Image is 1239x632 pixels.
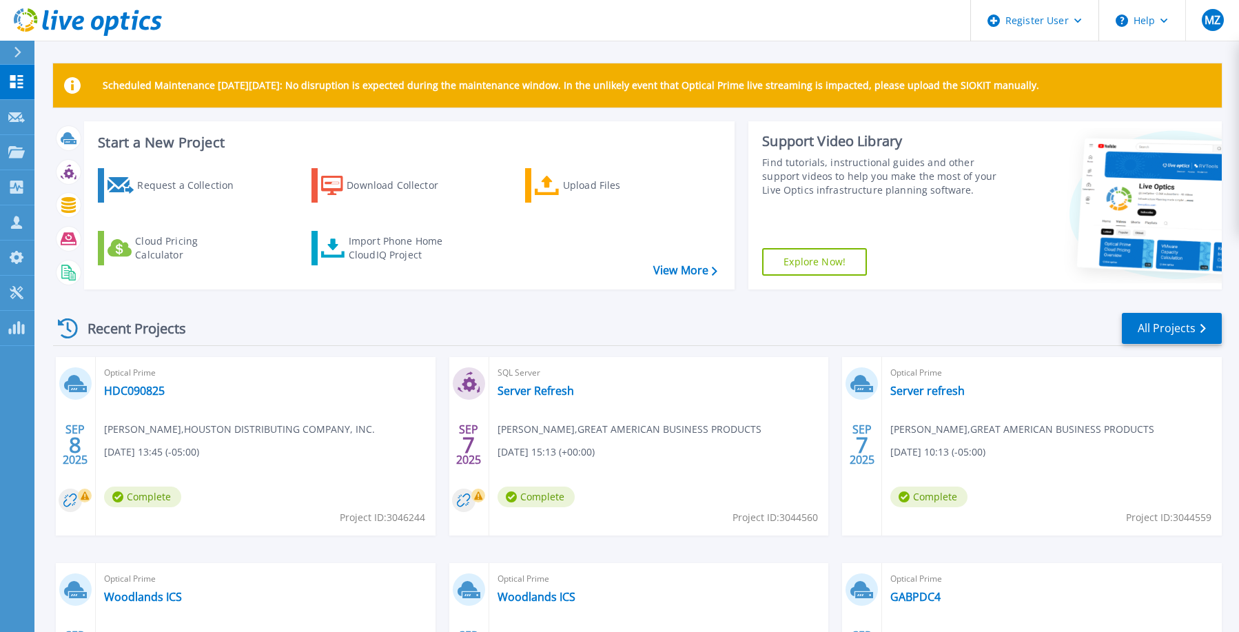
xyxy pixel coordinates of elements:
[653,264,717,277] a: View More
[104,571,427,587] span: Optical Prime
[498,590,575,604] a: Woodlands ICS
[498,487,575,507] span: Complete
[498,571,821,587] span: Optical Prime
[340,510,425,525] span: Project ID: 3046244
[890,571,1214,587] span: Optical Prime
[525,168,679,203] a: Upload Files
[135,234,245,262] div: Cloud Pricing Calculator
[347,172,457,199] div: Download Collector
[1126,510,1211,525] span: Project ID: 3044559
[890,422,1154,437] span: [PERSON_NAME] , GREAT AMERICAN BUSINESS PRODUCTS
[98,168,252,203] a: Request a Collection
[104,487,181,507] span: Complete
[890,590,941,604] a: GABPDC4
[849,420,875,470] div: SEP 2025
[498,365,821,380] span: SQL Server
[762,132,1003,150] div: Support Video Library
[890,445,985,460] span: [DATE] 10:13 (-05:00)
[104,422,375,437] span: [PERSON_NAME] , HOUSTON DISTRIBUTING COMPANY, INC.
[103,80,1039,91] p: Scheduled Maintenance [DATE][DATE]: No disruption is expected during the maintenance window. In t...
[762,156,1003,197] div: Find tutorials, instructional guides and other support videos to help you make the most of your L...
[856,439,868,451] span: 7
[349,234,456,262] div: Import Phone Home CloudIQ Project
[104,445,199,460] span: [DATE] 13:45 (-05:00)
[733,510,818,525] span: Project ID: 3044560
[104,590,182,604] a: Woodlands ICS
[137,172,247,199] div: Request a Collection
[62,420,88,470] div: SEP 2025
[311,168,465,203] a: Download Collector
[498,445,595,460] span: [DATE] 15:13 (+00:00)
[455,420,482,470] div: SEP 2025
[1122,313,1222,344] a: All Projects
[104,365,427,380] span: Optical Prime
[890,487,967,507] span: Complete
[98,135,717,150] h3: Start a New Project
[53,312,205,345] div: Recent Projects
[98,231,252,265] a: Cloud Pricing Calculator
[890,384,965,398] a: Server refresh
[890,365,1214,380] span: Optical Prime
[1205,14,1220,26] span: MZ
[69,439,81,451] span: 8
[498,422,761,437] span: [PERSON_NAME] , GREAT AMERICAN BUSINESS PRODUCTS
[762,248,867,276] a: Explore Now!
[462,439,475,451] span: 7
[563,172,673,199] div: Upload Files
[498,384,574,398] a: Server Refresh
[104,384,165,398] a: HDC090825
